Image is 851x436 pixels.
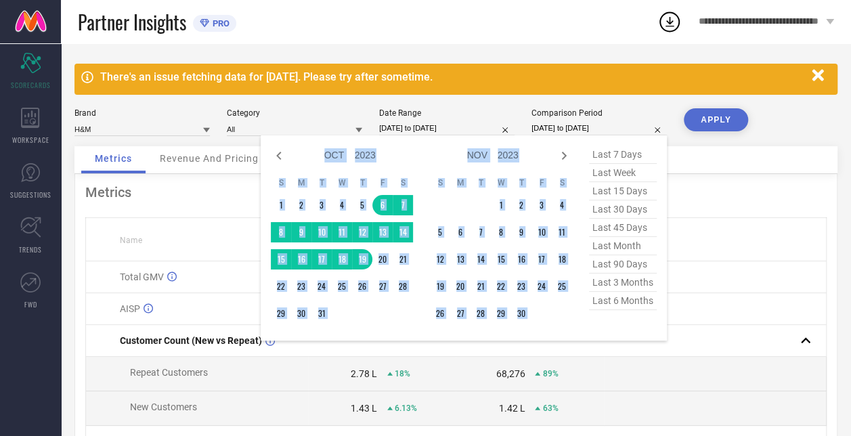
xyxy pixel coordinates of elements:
[589,164,657,182] span: last week
[430,276,450,297] td: Sun Nov 19 2023
[589,200,657,219] span: last 30 days
[589,274,657,292] span: last 3 months
[531,108,667,118] div: Comparison Period
[430,249,450,269] td: Sun Nov 12 2023
[311,303,332,324] td: Tue Oct 31 2023
[556,148,572,164] div: Next month
[496,368,525,379] div: 68,276
[227,108,362,118] div: Category
[589,292,657,310] span: last 6 months
[589,219,657,237] span: last 45 days
[450,276,471,297] td: Mon Nov 20 2023
[552,195,572,215] td: Sat Nov 04 2023
[379,121,515,135] input: Select date range
[372,222,393,242] td: Fri Oct 13 2023
[511,195,531,215] td: Thu Nov 02 2023
[291,249,311,269] td: Mon Oct 16 2023
[471,249,491,269] td: Tue Nov 14 2023
[100,70,805,83] div: There's an issue fetching data for [DATE]. Please try after sometime.
[450,222,471,242] td: Mon Nov 06 2023
[332,195,352,215] td: Wed Oct 04 2023
[291,195,311,215] td: Mon Oct 02 2023
[271,148,287,164] div: Previous month
[393,195,413,215] td: Sat Oct 07 2023
[471,222,491,242] td: Tue Nov 07 2023
[95,153,132,164] span: Metrics
[491,177,511,188] th: Wednesday
[271,276,291,297] td: Sun Oct 22 2023
[12,135,49,145] span: WORKSPACE
[372,276,393,297] td: Fri Oct 27 2023
[130,367,208,378] span: Repeat Customers
[552,249,572,269] td: Sat Nov 18 2023
[160,153,259,164] span: Revenue And Pricing
[491,249,511,269] td: Wed Nov 15 2023
[511,249,531,269] td: Thu Nov 16 2023
[491,303,511,324] td: Wed Nov 29 2023
[531,276,552,297] td: Fri Nov 24 2023
[450,177,471,188] th: Monday
[271,249,291,269] td: Sun Oct 15 2023
[209,18,230,28] span: PRO
[120,271,164,282] span: Total GMV
[351,403,377,414] div: 1.43 L
[450,303,471,324] td: Mon Nov 27 2023
[552,222,572,242] td: Sat Nov 11 2023
[589,237,657,255] span: last month
[332,177,352,188] th: Wednesday
[352,276,372,297] td: Thu Oct 26 2023
[24,299,37,309] span: FWD
[531,177,552,188] th: Friday
[332,249,352,269] td: Wed Oct 18 2023
[498,403,525,414] div: 1.42 L
[491,276,511,297] td: Wed Nov 22 2023
[372,195,393,215] td: Fri Oct 06 2023
[311,276,332,297] td: Tue Oct 24 2023
[395,369,410,378] span: 18%
[450,249,471,269] td: Mon Nov 13 2023
[471,276,491,297] td: Tue Nov 21 2023
[311,195,332,215] td: Tue Oct 03 2023
[531,222,552,242] td: Fri Nov 10 2023
[471,177,491,188] th: Tuesday
[589,146,657,164] span: last 7 days
[120,335,262,346] span: Customer Count (New vs Repeat)
[271,222,291,242] td: Sun Oct 08 2023
[78,8,186,36] span: Partner Insights
[372,177,393,188] th: Friday
[74,108,210,118] div: Brand
[393,177,413,188] th: Saturday
[684,108,748,131] button: APPLY
[352,222,372,242] td: Thu Oct 12 2023
[471,303,491,324] td: Tue Nov 28 2023
[552,276,572,297] td: Sat Nov 25 2023
[351,368,377,379] div: 2.78 L
[542,369,558,378] span: 89%
[120,303,140,314] span: AISP
[511,303,531,324] td: Thu Nov 30 2023
[542,404,558,413] span: 63%
[430,303,450,324] td: Sun Nov 26 2023
[332,222,352,242] td: Wed Oct 11 2023
[531,195,552,215] td: Fri Nov 03 2023
[531,121,667,135] input: Select comparison period
[10,190,51,200] span: SUGGESTIONS
[291,177,311,188] th: Monday
[491,195,511,215] td: Wed Nov 01 2023
[379,108,515,118] div: Date Range
[271,177,291,188] th: Sunday
[11,80,51,90] span: SCORECARDS
[589,255,657,274] span: last 90 days
[430,222,450,242] td: Sun Nov 05 2023
[271,303,291,324] td: Sun Oct 29 2023
[291,276,311,297] td: Mon Oct 23 2023
[552,177,572,188] th: Saturday
[352,249,372,269] td: Thu Oct 19 2023
[291,222,311,242] td: Mon Oct 09 2023
[393,222,413,242] td: Sat Oct 14 2023
[352,195,372,215] td: Thu Oct 05 2023
[511,276,531,297] td: Thu Nov 23 2023
[271,195,291,215] td: Sun Oct 01 2023
[531,249,552,269] td: Fri Nov 17 2023
[311,222,332,242] td: Tue Oct 10 2023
